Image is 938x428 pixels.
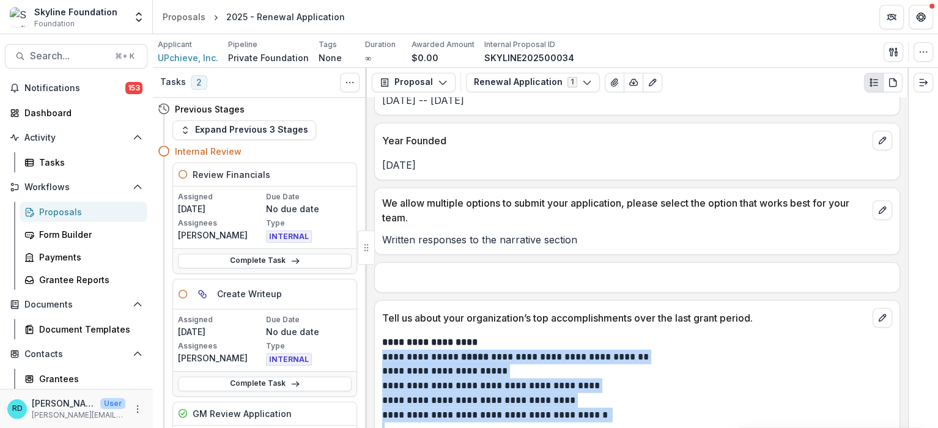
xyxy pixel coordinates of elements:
[266,314,352,325] p: Due Date
[178,341,264,352] p: Assignees
[100,398,125,409] p: User
[34,6,117,18] div: Skyline Foundation
[158,51,218,64] a: UPchieve, Inc.
[266,202,352,215] p: No due date
[864,73,884,92] button: Plaintext view
[24,349,128,360] span: Contacts
[909,5,933,29] button: Get Help
[20,369,147,389] a: Grantees
[319,39,337,50] p: Tags
[178,314,264,325] p: Assigned
[266,218,352,229] p: Type
[39,205,138,218] div: Proposals
[178,218,264,229] p: Assignees
[5,177,147,197] button: Open Workflows
[20,319,147,339] a: Document Templates
[39,228,138,241] div: Form Builder
[32,410,125,421] p: [PERSON_NAME][EMAIL_ADDRESS][DOMAIN_NAME]
[266,353,312,366] span: INTERNAL
[178,325,264,338] p: [DATE]
[382,158,892,172] p: [DATE]
[193,407,292,420] h5: GM Review Application
[158,39,192,50] p: Applicant
[372,73,456,92] button: Proposal
[382,93,892,108] p: [DATE] -- [DATE]
[178,191,264,202] p: Assigned
[175,145,242,158] h4: Internal Review
[178,202,264,215] p: [DATE]
[382,311,868,325] p: Tell us about your organization’s top accomplishments over the last grant period.
[20,270,147,290] a: Grantee Reports
[30,50,108,62] span: Search...
[172,120,316,140] button: Expand Previous 3 Stages
[5,103,147,123] a: Dashboard
[5,44,147,68] button: Search...
[39,372,138,385] div: Grantees
[20,224,147,245] a: Form Builder
[24,182,128,193] span: Workflows
[217,287,282,300] h5: Create Writeup
[24,133,128,143] span: Activity
[879,5,904,29] button: Partners
[125,82,142,94] span: 153
[484,39,555,50] p: Internal Proposal ID
[605,73,624,92] button: View Attached Files
[382,133,868,148] p: Year Founded
[873,201,892,220] button: edit
[340,73,360,92] button: Toggle View Cancelled Tasks
[20,152,147,172] a: Tasks
[178,254,352,268] a: Complete Task
[266,325,352,338] p: No due date
[5,295,147,314] button: Open Documents
[226,10,345,23] div: 2025 - Renewal Application
[412,39,475,50] p: Awarded Amount
[466,73,600,92] button: Renewal Application1
[228,51,309,64] p: Private Foundation
[193,168,270,181] h5: Review Financials
[24,300,128,310] span: Documents
[158,8,210,26] a: Proposals
[266,341,352,352] p: Type
[32,397,95,410] p: [PERSON_NAME]
[365,39,396,50] p: Duration
[228,39,257,50] p: Pipeline
[266,231,312,243] span: INTERNAL
[175,103,245,116] h4: Previous Stages
[484,51,574,64] p: SKYLINE202500034
[5,344,147,364] button: Open Contacts
[873,308,892,328] button: edit
[412,51,438,64] p: $0.00
[643,73,662,92] button: Edit as form
[39,323,138,336] div: Document Templates
[34,18,75,29] span: Foundation
[873,131,892,150] button: edit
[130,5,147,29] button: Open entity switcher
[5,78,147,98] button: Notifications153
[319,51,342,64] p: None
[12,405,23,413] div: Raquel Donoso
[20,247,147,267] a: Payments
[382,232,892,247] p: Written responses to the narrative section
[178,229,264,242] p: [PERSON_NAME]
[113,50,137,63] div: ⌘ + K
[382,196,868,225] p: We allow multiple options to submit your application, please select the option that works best fo...
[266,191,352,202] p: Due Date
[193,284,212,304] button: View dependent tasks
[10,7,29,27] img: Skyline Foundation
[163,10,205,23] div: Proposals
[191,75,207,90] span: 2
[20,202,147,222] a: Proposals
[24,106,138,119] div: Dashboard
[39,251,138,264] div: Payments
[160,77,186,87] h3: Tasks
[5,128,147,147] button: Open Activity
[883,73,903,92] button: PDF view
[178,352,264,364] p: [PERSON_NAME]
[39,273,138,286] div: Grantee Reports
[365,51,371,64] p: ∞
[39,156,138,169] div: Tasks
[24,83,125,94] span: Notifications
[158,8,350,26] nav: breadcrumb
[914,73,933,92] button: Expand right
